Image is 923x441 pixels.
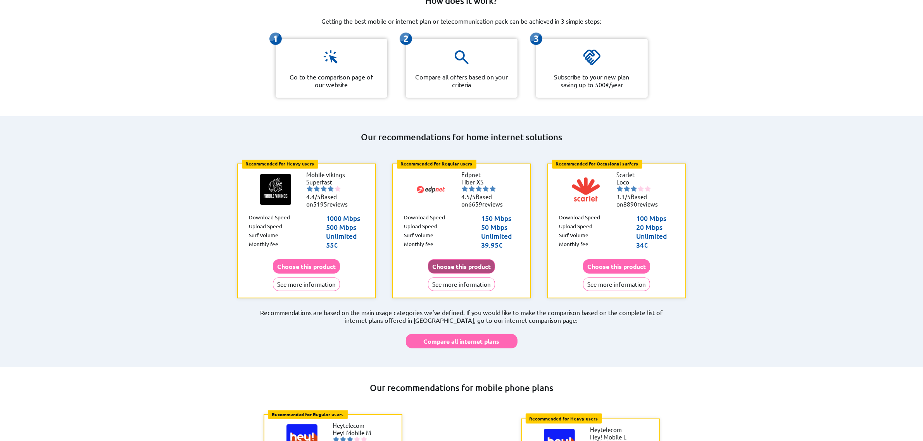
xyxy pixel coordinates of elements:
h2: Our recommendations for home internet solutions [229,132,694,143]
img: icon representing the first-step [269,33,282,45]
button: Compare all internet plans [406,334,518,348]
a: Choose this product [583,263,650,270]
b: Recommended for Heavy users [530,415,598,422]
h2: Our recommendations for mobile phone plans [204,382,719,393]
b: Recommended for Heavy users [246,160,314,167]
img: starnr3 [476,186,482,192]
p: Surf Volume [249,231,278,240]
li: Edpnet [462,171,508,178]
p: Unlimited [481,231,519,240]
img: starnr1 [462,186,468,192]
img: starnr5 [490,186,496,192]
b: Recommended for Occasional surfers [556,160,638,167]
a: See more information [583,281,650,288]
p: 50 Mbps [481,222,519,231]
p: Monthly fee [559,240,588,249]
li: Hey! Mobile M [333,429,380,436]
a: Choose this product [428,263,495,270]
p: Monthly fee [404,240,433,249]
p: 500 Mbps [326,222,364,231]
li: Based on reviews [617,193,663,208]
p: Recommendations are based on the main usage categories we've defined. If you would like to make t... [229,308,694,324]
button: Choose this product [583,259,650,274]
p: Monthly fee [249,240,278,249]
a: See more information [428,281,495,288]
p: 55€ [326,240,364,249]
span: 3.1/5 [617,193,631,200]
img: icon representing a click [322,48,341,67]
li: Scarlet [617,171,663,178]
span: 6659 [469,200,483,208]
p: Download Speed [249,214,290,222]
img: icon representing the third-step [530,33,542,45]
li: Mobile vikings [307,171,353,178]
img: starnr2 [624,186,630,192]
b: Recommended for Regular users [272,411,344,417]
a: Compare all internet plans [406,330,518,348]
b: Recommended for Regular users [401,160,473,167]
img: starnr5 [645,186,651,192]
button: See more information [428,277,495,291]
img: starnr5 [335,186,341,192]
span: 4.5/5 [462,193,476,200]
p: 1000 Mbps [326,214,364,222]
button: See more information [583,277,650,291]
img: Logo of Scarlet [570,174,601,205]
img: Logo of Edpnet [415,174,446,205]
li: Hey! Mobile L [590,433,637,441]
p: 150 Mbps [481,214,519,222]
li: Superfast [307,178,353,186]
p: 39.95€ [481,240,519,249]
li: Based on reviews [307,193,353,208]
span: 5195 [314,200,328,208]
img: starnr4 [638,186,644,192]
img: Logo of Mobile vikings [260,174,291,205]
p: Unlimited [326,231,364,240]
img: icon representing a magnifying glass [452,48,471,67]
p: Upload Speed [404,222,437,231]
p: 34€ [636,240,674,249]
img: starnr3 [321,186,327,192]
p: Unlimited [636,231,674,240]
li: Loco [617,178,663,186]
img: starnr2 [314,186,320,192]
img: starnr1 [307,186,313,192]
p: Subscribe to your new plan saving up to 500€/year [545,73,638,88]
img: icon representing the second-step [400,33,412,45]
p: 20 Mbps [636,222,674,231]
img: starnr1 [617,186,623,192]
img: starnr2 [469,186,475,192]
p: Upload Speed [249,222,282,231]
a: Choose this product [273,263,340,270]
p: Compare all offers based on your criteria [415,73,508,88]
li: Fiber XS [462,178,508,186]
p: Download Speed [404,214,445,222]
li: Heytelecom [333,422,380,429]
p: 100 Mbps [636,214,674,222]
img: icon representing a handshake [583,48,601,67]
p: Upload Speed [559,222,592,231]
p: Go to the comparison page of our website [285,73,378,88]
button: Choose this product [273,259,340,274]
img: starnr4 [483,186,489,192]
p: Surf Volume [559,231,588,240]
img: starnr3 [631,186,637,192]
a: See more information [273,281,340,288]
img: starnr4 [328,186,334,192]
p: Surf Volume [404,231,433,240]
li: Heytelecom [590,426,637,433]
button: See more information [273,277,340,291]
span: 8890 [624,200,638,208]
button: Choose this product [428,259,495,274]
p: Download Speed [559,214,600,222]
span: 4.4/5 [307,193,321,200]
p: Getting the best mobile or internet plan or telecommunication pack can be achieved in 3 simple st... [322,17,602,25]
li: Based on reviews [462,193,508,208]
